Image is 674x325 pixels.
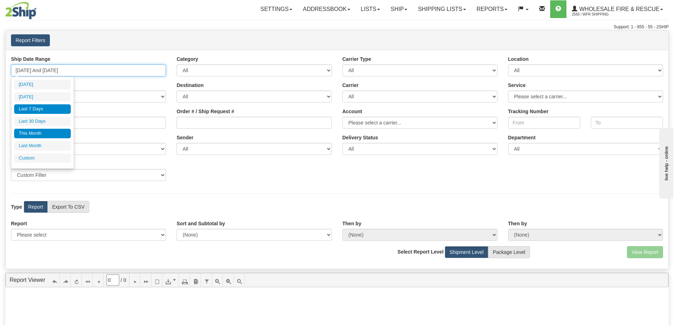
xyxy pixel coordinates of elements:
li: [DATE] [14,80,71,89]
a: Ship [385,0,413,18]
li: Last 7 Days [14,104,71,114]
label: Please ensure data set in report has been RECENTLY tracked from your Shipment History [342,134,378,141]
button: View Report [627,246,663,258]
span: 0 [123,277,126,284]
label: Shipment Level [445,246,488,258]
label: Type [11,203,22,210]
li: Custom [14,153,71,163]
label: Report [24,201,48,213]
input: To [591,117,663,129]
label: Category [177,56,198,63]
li: [DATE] [14,92,71,102]
label: Destination [177,82,203,89]
select: Please ensure data set in report has been RECENTLY tracked from your Shipment History [342,143,497,155]
label: Sort and Subtotal by [177,220,225,227]
a: Report Viewer [10,277,45,283]
li: Last 30 Days [14,117,71,126]
a: Reports [471,0,513,18]
span: WHOLESALE FIRE & RESCUE [577,6,659,12]
span: 2565 / WFR Shipping [572,11,625,18]
label: Account [342,108,362,115]
label: Order # / Ship Request # [177,108,234,115]
div: Support: 1 - 855 - 55 - 2SHIP [5,24,669,30]
label: Carrier Type [342,56,371,63]
div: live help - online [5,6,65,11]
label: Then by [342,220,362,227]
input: From [508,117,580,129]
label: Location [508,56,529,63]
button: Report Filters [11,34,50,46]
li: Last Month [14,141,71,151]
label: Package Level [488,246,530,258]
a: Addressbook [298,0,356,18]
a: Settings [255,0,298,18]
li: This Month [14,129,71,138]
a: Lists [356,0,385,18]
label: Carrier [342,82,359,89]
a: WHOLESALE FIRE & RESCUE 2565 / WFR Shipping [566,0,668,18]
label: Ship Date Range [11,56,50,63]
iframe: chat widget [658,126,673,198]
label: Tracking Number [508,108,548,115]
label: Sender [177,134,193,141]
label: Export To CSV [47,201,89,213]
label: Service [508,82,526,89]
label: Then by [508,220,527,227]
a: Shipping lists [413,0,471,18]
img: logo2565.jpg [5,2,36,19]
label: Report [11,220,27,227]
span: / [121,277,122,284]
label: Select Report Level [398,248,444,255]
label: Department [508,134,536,141]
